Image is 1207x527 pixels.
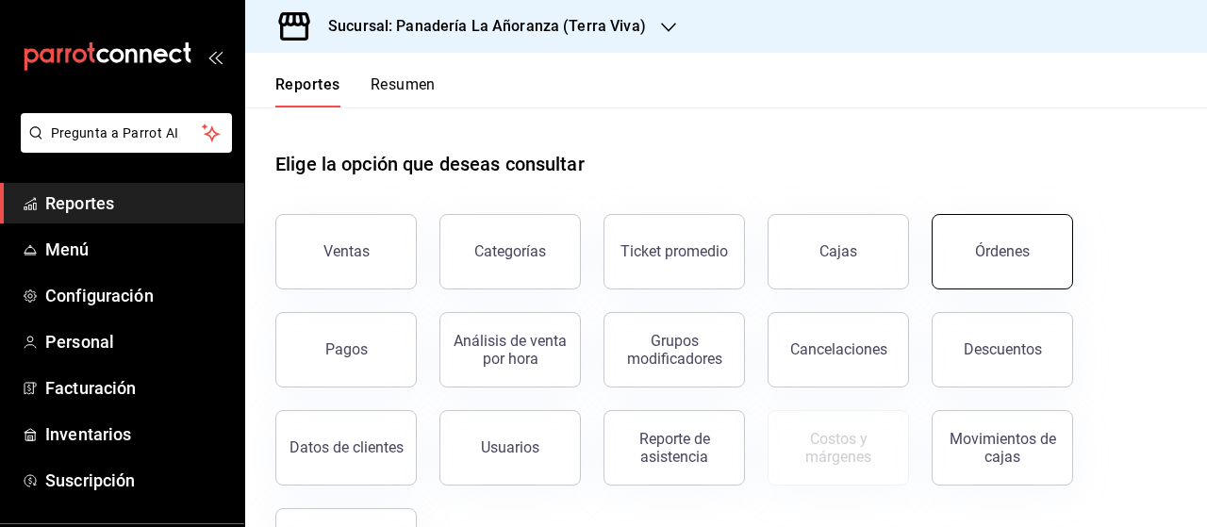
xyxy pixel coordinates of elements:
[45,468,229,493] span: Suscripción
[439,410,581,486] button: Usuarios
[780,430,897,466] div: Costos y márgenes
[603,214,745,289] button: Ticket promedio
[603,410,745,486] button: Reporte de asistencia
[790,340,887,358] div: Cancelaciones
[275,312,417,387] button: Pagos
[452,332,569,368] div: Análisis de venta por hora
[323,242,370,260] div: Ventas
[313,15,646,38] h3: Sucursal: Panadería La Añoranza (Terra Viva)
[325,340,368,358] div: Pagos
[964,340,1042,358] div: Descuentos
[819,240,858,263] div: Cajas
[21,113,232,153] button: Pregunta a Parrot AI
[45,329,229,354] span: Personal
[439,214,581,289] button: Categorías
[474,242,546,260] div: Categorías
[371,75,436,107] button: Resumen
[932,312,1073,387] button: Descuentos
[45,237,229,262] span: Menú
[439,312,581,387] button: Análisis de venta por hora
[45,190,229,216] span: Reportes
[51,124,203,143] span: Pregunta a Parrot AI
[275,214,417,289] button: Ventas
[768,410,909,486] button: Contrata inventarios para ver este reporte
[481,438,539,456] div: Usuarios
[13,137,232,156] a: Pregunta a Parrot AI
[616,332,733,368] div: Grupos modificadores
[620,242,728,260] div: Ticket promedio
[207,49,223,64] button: open_drawer_menu
[932,410,1073,486] button: Movimientos de cajas
[275,150,585,178] h1: Elige la opción que deseas consultar
[45,421,229,447] span: Inventarios
[944,430,1061,466] div: Movimientos de cajas
[45,375,229,401] span: Facturación
[603,312,745,387] button: Grupos modificadores
[289,438,404,456] div: Datos de clientes
[932,214,1073,289] button: Órdenes
[975,242,1030,260] div: Órdenes
[768,214,909,289] a: Cajas
[275,75,340,107] button: Reportes
[45,283,229,308] span: Configuración
[616,430,733,466] div: Reporte de asistencia
[768,312,909,387] button: Cancelaciones
[275,410,417,486] button: Datos de clientes
[275,75,436,107] div: navigation tabs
